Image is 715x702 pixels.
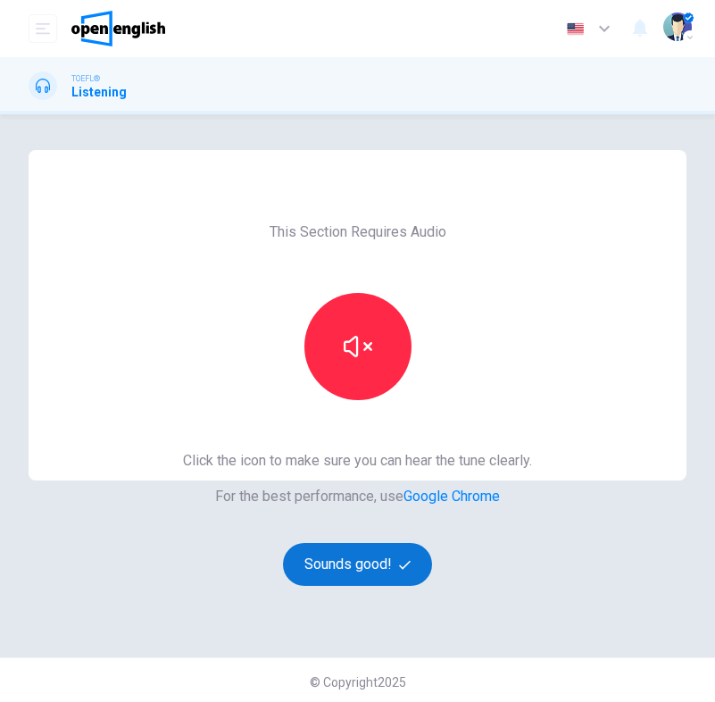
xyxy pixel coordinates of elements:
[403,488,500,505] a: Google Chrome
[663,13,692,41] img: Profile picture
[29,14,57,43] button: open mobile menu
[310,675,406,689] span: © Copyright 2025
[183,450,532,472] span: Click the icon to make sure you can hear the tune clearly.
[564,22,586,36] img: en
[71,85,127,99] h1: Listening
[183,486,532,507] span: For the best performance, use
[270,221,446,243] span: This Section Requires Audio
[71,11,165,46] img: OpenEnglish logo
[283,543,433,586] button: Sounds good!
[71,72,100,85] span: TOEFL®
